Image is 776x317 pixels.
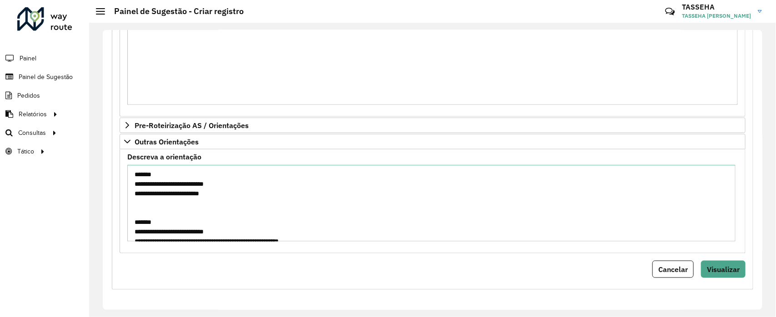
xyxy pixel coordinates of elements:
span: Painel [20,54,36,63]
a: Pre-Roteirização AS / Orientações [120,118,746,133]
span: Tático [17,147,34,156]
div: Outras Orientações [120,149,746,253]
button: Cancelar [652,261,694,278]
span: Pre-Roteirização AS / Orientações [135,122,249,129]
span: Pedidos [17,91,40,100]
span: Visualizar [707,265,740,274]
span: Relatórios [19,109,47,119]
span: Outras Orientações [135,138,199,145]
span: Cancelar [658,265,688,274]
span: Consultas [18,128,46,138]
label: Descreva a orientação [127,151,201,162]
button: Visualizar [701,261,746,278]
h3: TASSEHA [682,3,751,11]
a: Outras Orientações [120,134,746,149]
span: TASSEHA [PERSON_NAME] [682,12,751,20]
h2: Painel de Sugestão - Criar registro [105,6,244,16]
span: Painel de Sugestão [19,72,73,82]
a: Contato Rápido [660,2,680,21]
